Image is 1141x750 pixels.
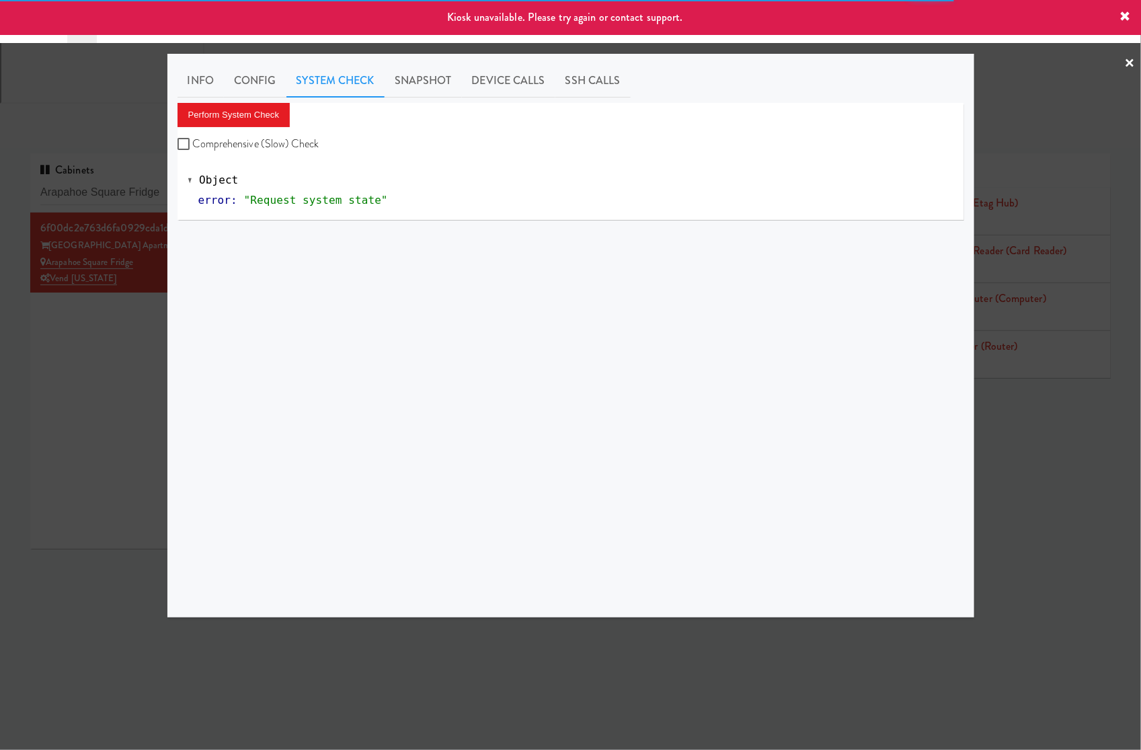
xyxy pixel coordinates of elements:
[385,64,462,98] a: Snapshot
[286,64,385,98] a: System Check
[555,64,631,98] a: SSH Calls
[178,103,290,127] button: Perform System Check
[199,174,238,186] span: Object
[178,139,193,150] input: Comprehensive (Slow) Check
[198,194,231,207] span: error
[224,64,286,98] a: Config
[178,64,224,98] a: Info
[447,9,683,25] span: Kiosk unavailable. Please try again or contact support.
[178,134,319,154] label: Comprehensive (Slow) Check
[244,194,388,207] span: "Request system state"
[462,64,555,98] a: Device Calls
[1125,43,1136,85] a: ×
[231,194,237,207] span: :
